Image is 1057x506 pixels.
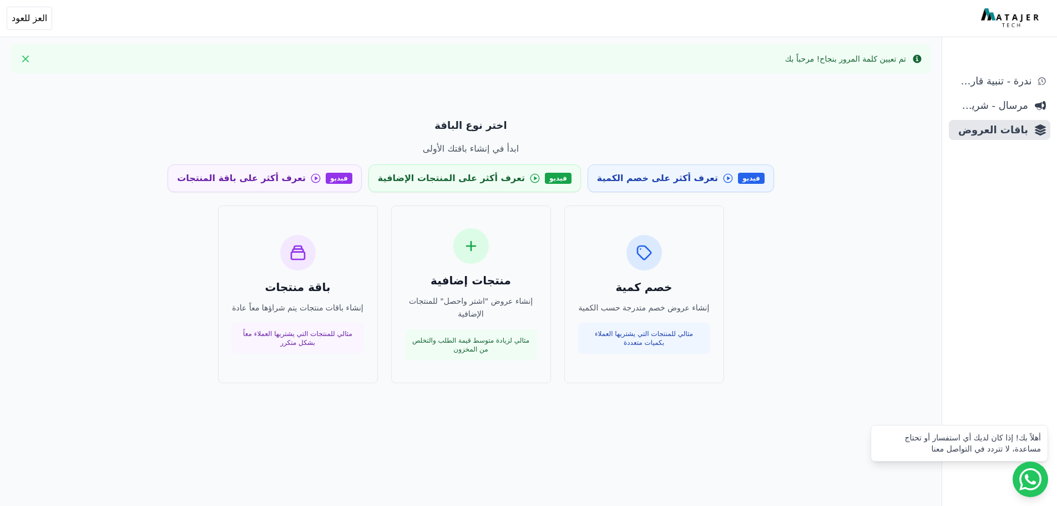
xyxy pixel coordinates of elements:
[168,164,362,192] a: فيديو تعرف أكثر على باقة المنتجات
[17,50,34,68] button: Close
[232,302,364,314] p: إنشاء باقات منتجات يتم شراؤها معاً عادة
[239,329,357,347] p: مثالي للمنتجات التي يشتريها العملاء معاً بشكل متكرر
[232,279,364,295] h3: باقة منتجات
[588,164,774,192] a: فيديو تعرف أكثر على خصم الكمية
[878,432,1041,454] div: أهلاً بك! إذا كان لديك أي استفسار أو تحتاج مساعدة، لا تتردد في التواصل معنا
[953,122,1028,138] span: باقات العروض
[368,164,581,192] a: فيديو تعرف أكثر على المنتجات الإضافية
[981,8,1041,28] img: MatajerTech Logo
[585,329,704,347] p: مثالي للمنتجات التي يشتريها العملاء بكميات متعددة
[578,279,710,295] h3: خصم كمية
[738,173,765,184] span: فيديو
[177,172,306,185] span: تعرف أكثر على باقة المنتجات
[953,98,1028,113] span: مرسال - شريط دعاية
[103,118,839,133] p: اختر نوع الباقة
[405,295,537,320] p: إنشاء عروض "اشتر واحصل" للمنتجات الإضافية
[953,73,1031,89] span: ندرة - تنبية قارب علي النفاذ
[12,12,47,25] span: العز للعود
[545,173,572,184] span: فيديو
[405,273,537,288] h3: منتجات إضافية
[578,302,710,314] p: إنشاء عروض خصم متدرجة حسب الكمية
[412,336,530,354] p: مثالي لزيادة متوسط قيمة الطلب والتخلص من المخزون
[326,173,352,184] span: فيديو
[7,7,52,30] button: العز للعود
[378,172,525,185] span: تعرف أكثر على المنتجات الإضافية
[103,142,839,156] p: ابدأ في إنشاء باقتك الأولى
[597,172,718,185] span: تعرف أكثر على خصم الكمية
[785,53,906,64] div: تم تعيين كلمة المرور بنجاح! مرحباً بك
